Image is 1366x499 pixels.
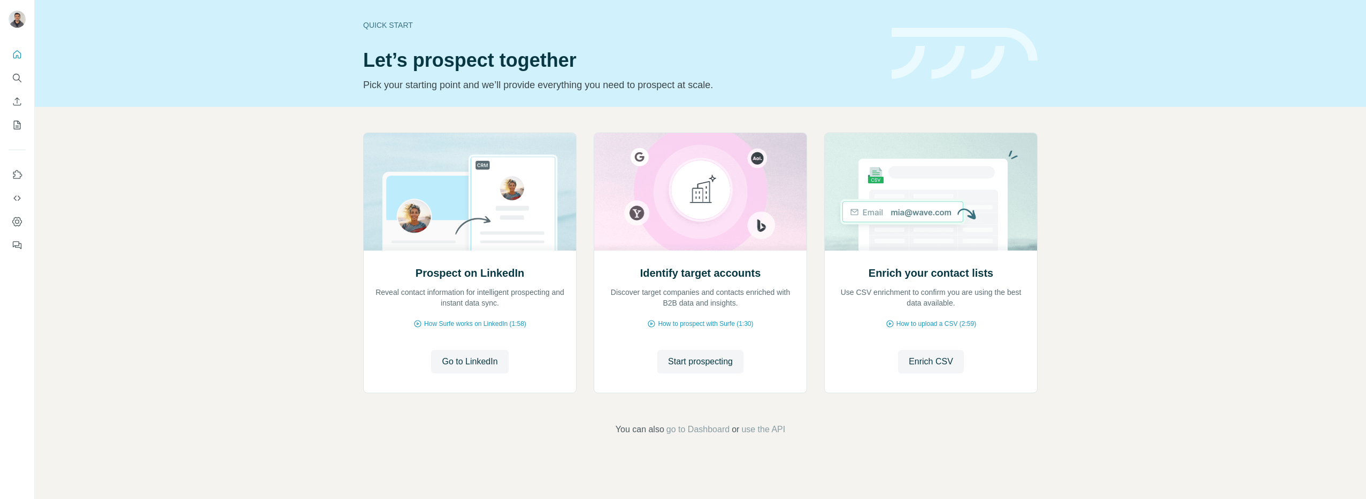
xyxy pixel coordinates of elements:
[363,77,879,92] p: Pick your starting point and we’ll provide everything you need to prospect at scale.
[374,287,565,308] p: Reveal contact information for intelligent prospecting and instant data sync.
[835,287,1026,308] p: Use CSV enrichment to confirm you are using the best data available.
[896,319,976,329] span: How to upload a CSV (2:59)
[424,319,526,329] span: How Surfe works on LinkedIn (1:58)
[416,266,524,280] h2: Prospect on LinkedIn
[898,350,964,373] button: Enrich CSV
[363,133,577,251] img: Prospect on LinkedIn
[9,45,26,64] button: Quick start
[363,20,879,30] div: Quick start
[657,350,743,373] button: Start prospecting
[442,355,497,368] span: Go to LinkedIn
[363,50,879,71] h1: Let’s prospect together
[658,319,753,329] span: How to prospect with Surfe (1:30)
[824,133,1038,251] img: Enrich your contact lists
[869,266,993,280] h2: Enrich your contact lists
[732,423,739,436] span: or
[9,115,26,135] button: My lists
[9,189,26,208] button: Use Surfe API
[9,92,26,111] button: Enrich CSV
[605,287,796,308] p: Discover target companies and contacts enriched with B2B data and insights.
[741,423,785,436] button: use the API
[9,212,26,231] button: Dashboard
[9,236,26,255] button: Feedback
[9,11,26,28] img: Avatar
[431,350,508,373] button: Go to LinkedIn
[666,423,730,436] button: go to Dashboard
[9,165,26,184] button: Use Surfe on LinkedIn
[909,355,953,368] span: Enrich CSV
[892,28,1038,80] img: banner
[640,266,761,280] h2: Identify target accounts
[9,68,26,88] button: Search
[668,355,733,368] span: Start prospecting
[594,133,807,251] img: Identify target accounts
[616,423,664,436] span: You can also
